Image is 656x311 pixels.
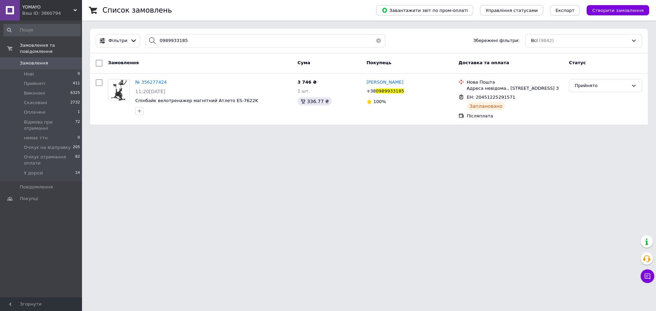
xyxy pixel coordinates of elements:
[467,113,563,119] div: Післяплата
[75,119,80,131] span: 72
[376,88,404,94] span: 0989933185
[382,7,468,13] span: Завантажити звіт по пром-оплаті
[102,6,172,14] h1: Список замовлень
[135,98,258,103] a: Спінбайк велотренажер магнітний Атлето ES-7622K
[298,60,310,65] span: Cума
[24,170,43,176] span: У дорозі
[135,89,165,94] span: 11:20[DATE]
[473,38,520,44] span: Збережені фільтри:
[467,102,505,110] div: Заплановано
[486,8,538,13] span: Управління статусами
[372,34,385,47] button: Очистить
[298,80,317,85] span: 3 746 ₴
[575,82,628,89] div: Прийнято
[467,85,563,91] div: Адреса невідома., [STREET_ADDRESS] 3
[70,100,80,106] span: 2732
[20,184,53,190] span: Повідомлення
[550,5,580,15] button: Експорт
[467,95,515,100] span: ЕН: 20451225291571
[146,34,385,47] input: Пошук за номером замовлення, ПІБ покупця, номером телефону, Email, номером накладної
[376,5,473,15] button: Завантажити звіт по пром-оплаті
[556,8,575,13] span: Експорт
[24,100,47,106] span: Скасовані
[109,38,127,44] span: Фільтри
[24,71,34,77] span: Нові
[3,24,81,36] input: Пошук
[459,60,509,65] span: Доставка та оплата
[641,269,654,283] button: Чат з покупцем
[24,119,75,131] span: Відмова при отриманні
[467,79,563,85] div: Нова Пошта
[592,8,644,13] span: Створити замовлення
[78,71,80,77] span: 0
[75,170,80,176] span: 14
[580,8,649,13] a: Створити замовлення
[480,5,543,15] button: Управління статусами
[73,144,80,151] span: 205
[539,38,554,43] span: (9842)
[298,97,332,105] div: 336.77 ₴
[70,90,80,96] span: 6325
[367,88,376,94] span: +38
[20,196,38,202] span: Покупці
[108,80,129,101] img: Фото товару
[367,60,392,65] span: Покупець
[78,109,80,115] span: 1
[569,60,586,65] span: Статус
[587,5,649,15] button: Створити замовлення
[24,144,71,151] span: Очікує на відправку
[367,79,404,86] a: [PERSON_NAME]
[75,154,80,166] span: 82
[24,135,47,141] span: немає ттн
[78,135,80,141] span: 0
[20,60,48,66] span: Замовлення
[531,38,538,44] span: Всі
[373,99,386,104] span: 100%
[24,109,45,115] span: Оплачені
[20,42,82,55] span: Замовлення та повідомлення
[24,81,45,87] span: Прийняті
[135,80,167,85] a: № 356277424
[24,154,75,166] span: Очікує отримання оплати
[73,81,80,87] span: 411
[108,60,139,65] span: Замовлення
[24,90,45,96] span: Виконані
[22,4,73,10] span: YOMAYO
[298,88,310,94] span: 1 шт.
[108,79,130,101] a: Фото товару
[22,10,82,16] div: Ваш ID: 3860794
[367,80,404,85] span: [PERSON_NAME]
